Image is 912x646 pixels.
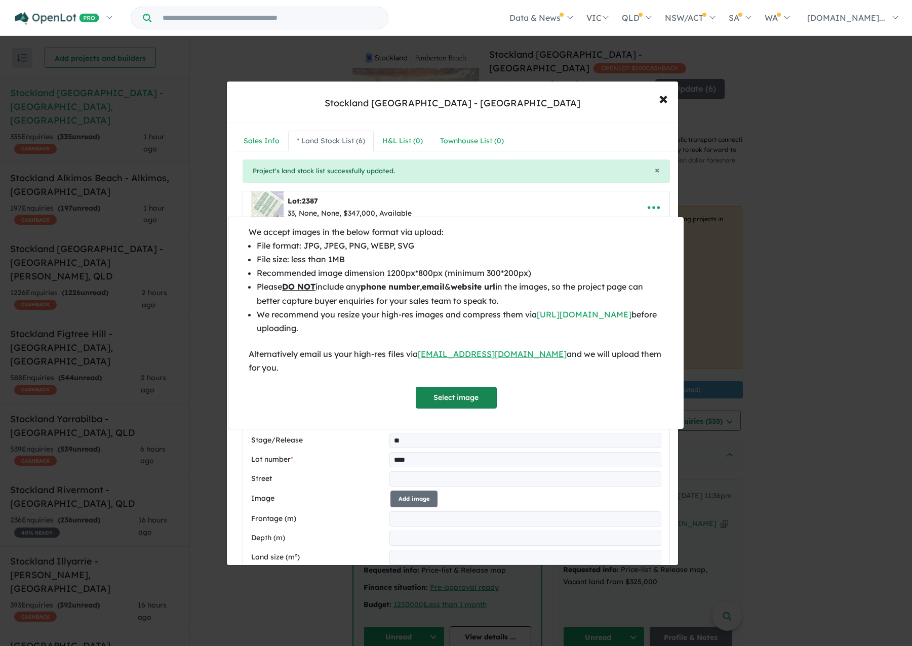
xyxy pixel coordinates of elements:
[249,347,663,375] div: Alternatively email us your high-res files via and we will upload them for you.
[361,281,420,292] b: phone number
[15,12,99,25] img: Openlot PRO Logo White
[257,266,663,280] li: Recommended image dimension 1200px*800px (minimum 300*200px)
[807,13,885,23] span: [DOMAIN_NAME]...
[282,281,315,292] u: DO NOT
[257,253,663,266] li: File size: less than 1MB
[418,349,567,359] a: [EMAIL_ADDRESS][DOMAIN_NAME]
[537,309,631,319] a: [URL][DOMAIN_NAME]
[257,308,663,335] li: We recommend you resize your high-res images and compress them via before uploading.
[153,7,386,29] input: Try estate name, suburb, builder or developer
[416,387,497,409] button: Select image
[257,280,663,307] li: Please include any , & in the images, so the project page can better capture buyer enquiries for ...
[249,225,663,239] div: We accept images in the below format via upload:
[451,281,495,292] b: website url
[422,281,445,292] b: email
[257,239,663,253] li: File format: JPG, JPEG, PNG, WEBP, SVG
